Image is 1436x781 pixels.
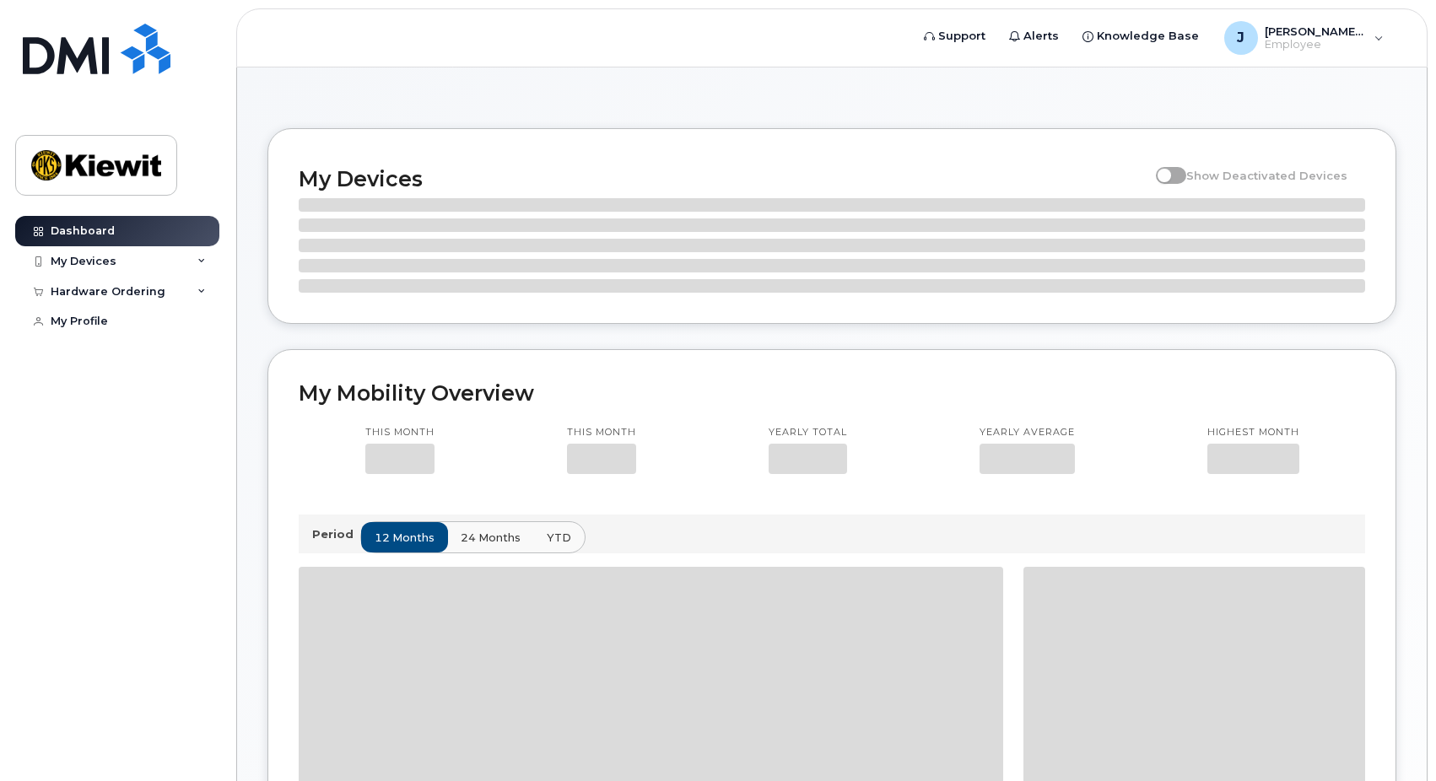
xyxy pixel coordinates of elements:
[299,166,1147,191] h2: My Devices
[461,530,521,546] span: 24 months
[1186,169,1347,182] span: Show Deactivated Devices
[1207,426,1299,439] p: Highest month
[312,526,360,542] p: Period
[365,426,435,439] p: This month
[299,380,1365,406] h2: My Mobility Overview
[547,530,571,546] span: YTD
[980,426,1075,439] p: Yearly average
[567,426,636,439] p: This month
[1156,159,1169,173] input: Show Deactivated Devices
[769,426,847,439] p: Yearly total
